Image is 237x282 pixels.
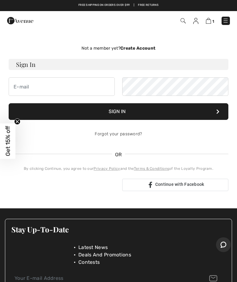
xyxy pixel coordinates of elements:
[14,118,20,125] button: Close teaser
[138,3,159,7] a: Free Returns
[78,3,130,7] a: Free shipping on orders over $99
[11,225,226,233] h3: Stay Up-To-Date
[4,126,11,156] span: Get 15% off
[134,166,169,171] a: Terms & Conditions
[78,244,108,251] span: Latest News
[122,179,228,191] a: Continue with Facebook
[7,14,33,27] img: 1ère Avenue
[7,18,33,23] a: 1ère Avenue
[78,251,131,259] span: Deals And Promotions
[94,166,120,171] a: Privacy Policy
[95,131,142,137] a: Forgot your password?
[9,59,228,70] h3: Sign In
[15,178,109,192] div: Sign in with Google. Opens in new tab
[120,46,156,51] strong: Create Account
[216,237,231,253] iframe: Opens a widget where you can chat to one of our agents
[112,151,125,158] span: OR
[9,77,115,96] input: E-mail
[206,18,214,24] a: 1
[12,178,112,192] iframe: Sign in with Google Button
[222,18,229,24] img: Menu
[206,18,211,24] img: Shopping Bag
[9,166,228,171] div: By clicking Continue, you agree to our and the of the Loyalty Program.
[212,19,214,24] span: 1
[9,45,228,51] div: Not a member yet?
[193,18,198,24] img: My Info
[78,259,100,266] span: Contests
[155,182,204,187] span: Continue with Facebook
[181,18,186,23] img: Search
[9,103,228,120] button: Sign In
